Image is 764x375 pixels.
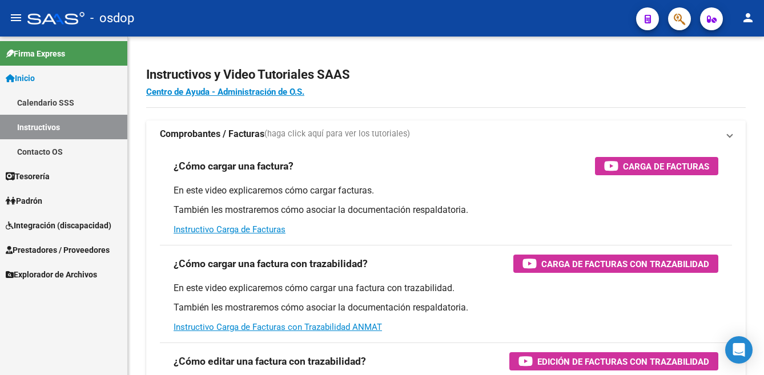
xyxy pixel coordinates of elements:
span: Tesorería [6,170,50,183]
h3: ¿Cómo editar una factura con trazabilidad? [174,353,366,369]
p: También les mostraremos cómo asociar la documentación respaldatoria. [174,204,718,216]
p: También les mostraremos cómo asociar la documentación respaldatoria. [174,301,718,314]
a: Centro de Ayuda - Administración de O.S. [146,87,304,97]
button: Edición de Facturas con Trazabilidad [509,352,718,370]
span: Prestadores / Proveedores [6,244,110,256]
h3: ¿Cómo cargar una factura con trazabilidad? [174,256,368,272]
a: Instructivo Carga de Facturas [174,224,286,235]
span: Explorador de Archivos [6,268,97,281]
mat-icon: menu [9,11,23,25]
span: Firma Express [6,47,65,60]
strong: Comprobantes / Facturas [160,128,264,140]
button: Carga de Facturas [595,157,718,175]
mat-icon: person [741,11,755,25]
a: Instructivo Carga de Facturas con Trazabilidad ANMAT [174,322,382,332]
p: En este video explicaremos cómo cargar facturas. [174,184,718,197]
span: - osdop [90,6,134,31]
h3: ¿Cómo cargar una factura? [174,158,293,174]
span: Edición de Facturas con Trazabilidad [537,354,709,369]
div: Open Intercom Messenger [725,336,753,364]
button: Carga de Facturas con Trazabilidad [513,255,718,273]
span: Carga de Facturas con Trazabilidad [541,257,709,271]
span: (haga click aquí para ver los tutoriales) [264,128,410,140]
span: Carga de Facturas [623,159,709,174]
span: Padrón [6,195,42,207]
p: En este video explicaremos cómo cargar una factura con trazabilidad. [174,282,718,295]
h2: Instructivos y Video Tutoriales SAAS [146,64,746,86]
span: Inicio [6,72,35,84]
span: Integración (discapacidad) [6,219,111,232]
mat-expansion-panel-header: Comprobantes / Facturas(haga click aquí para ver los tutoriales) [146,120,746,148]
